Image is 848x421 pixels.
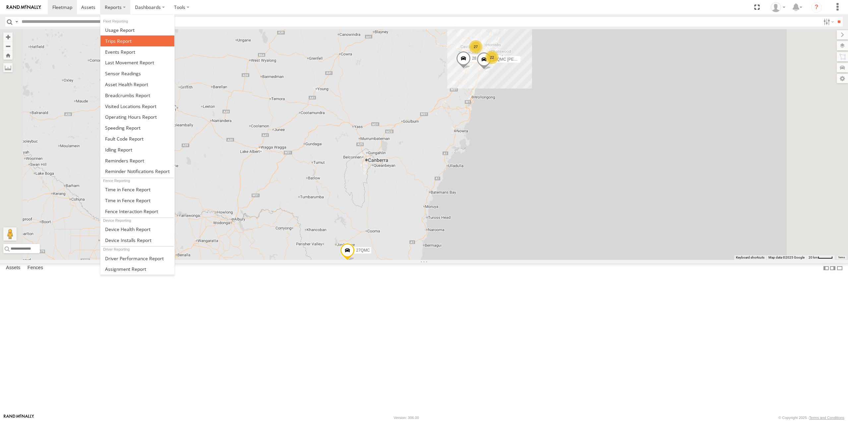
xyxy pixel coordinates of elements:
a: Fence Interaction Report [100,206,174,217]
a: Usage Report [100,25,174,35]
div: 27 [469,40,482,53]
button: Map Scale: 20 km per 41 pixels [807,255,835,260]
label: Hide Summary Table [836,263,843,273]
span: 27QMC [356,248,370,253]
a: Device Installs Report [100,235,174,246]
a: Sensor Readings [100,68,174,79]
a: Breadcrumbs Report [100,90,174,101]
div: 22 [485,51,499,64]
a: Assignment Report [100,264,174,274]
a: Time in Fences Report [100,184,174,195]
a: Reminders Report [100,155,174,166]
span: Map data ©2025 Google [768,256,805,259]
span: 23QMC [PERSON_NAME] [493,57,540,62]
a: Fleet Speed Report [100,122,174,133]
a: Full Events Report [100,46,174,57]
button: Drag Pegman onto the map to open Street View [3,227,17,241]
div: Version: 306.00 [394,416,419,420]
a: Visit our Website [4,414,34,421]
label: Dock Summary Table to the Left [823,263,829,273]
a: Last Movement Report [100,57,174,68]
div: © Copyright 2025 - [778,416,844,420]
a: Asset Operating Hours Report [100,111,174,122]
a: Time in Fences Report [100,195,174,206]
label: Dock Summary Table to the Right [829,263,836,273]
a: Terms and Conditions [809,416,844,420]
span: 28 QMC [PERSON_NAME] [472,56,521,61]
img: rand-logo.svg [7,5,41,10]
a: Device Health Report [100,224,174,235]
div: Jayden Tizzone [768,2,788,12]
a: Driver Performance Report [100,253,174,264]
i: ? [811,2,822,13]
a: Asset Health Report [100,79,174,90]
button: Zoom out [3,41,13,51]
label: Assets [3,264,24,273]
label: Fences [24,264,46,273]
a: Fault Code Report [100,133,174,144]
button: Zoom in [3,32,13,41]
button: Keyboard shortcuts [736,255,764,260]
label: Measure [3,63,13,72]
label: Map Settings [837,74,848,83]
button: Zoom Home [3,51,13,60]
span: 20 km [809,256,818,259]
a: Trips Report [100,35,174,46]
a: Terms [838,256,845,259]
a: Idling Report [100,144,174,155]
a: Service Reminder Notifications Report [100,166,174,177]
a: Visited Locations Report [100,101,174,112]
label: Search Query [14,17,19,27]
label: Search Filter Options [821,17,835,27]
